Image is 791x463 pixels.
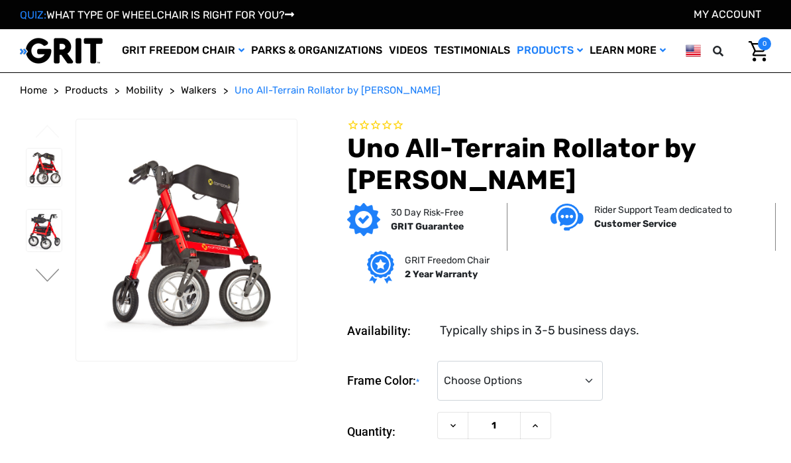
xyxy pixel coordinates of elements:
[739,37,771,65] a: Cart with 0 items
[391,206,464,220] p: 30 Day Risk-Free
[347,203,380,236] img: GRIT Guarantee
[732,37,739,65] input: Search
[347,133,771,196] h1: Uno All-Terrain Rollator by [PERSON_NAME]
[758,37,771,50] span: 0
[235,84,441,96] span: Uno All-Terrain Rollator by [PERSON_NAME]
[347,361,431,401] label: Frame Color:
[20,84,47,96] span: Home
[126,83,163,98] a: Mobility
[513,29,586,72] a: Products
[20,9,46,21] span: QUIZ:
[26,210,62,251] img: Uno All-Terrain Rollator by Comodita
[594,218,676,230] strong: Customer Service
[34,125,62,141] button: Go to slide 3 of 3
[347,412,431,452] label: Quantity:
[347,322,431,340] dt: Availability:
[181,84,217,96] span: Walkers
[76,141,297,338] img: Uno All-Terrain Rollator by Comodita
[20,83,771,98] nav: Breadcrumb
[119,29,248,72] a: GRIT Freedom Chair
[431,29,513,72] a: Testimonials
[749,41,768,62] img: Cart
[405,269,478,280] strong: 2 Year Warranty
[551,204,584,231] img: Customer service
[248,29,386,72] a: Parks & Organizations
[65,84,108,96] span: Products
[686,42,701,59] img: us.png
[391,221,464,232] strong: GRIT Guarantee
[26,149,62,187] img: Uno All-Terrain Rollator by Comodita
[20,37,103,64] img: GRIT All-Terrain Wheelchair and Mobility Equipment
[126,84,163,96] span: Mobility
[181,83,217,98] a: Walkers
[367,251,394,284] img: Grit freedom
[20,83,47,98] a: Home
[65,83,108,98] a: Products
[347,119,771,133] span: Rated 0.0 out of 5 stars 0 reviews
[694,8,761,21] a: Account
[586,29,669,72] a: Learn More
[440,322,639,340] dd: Typically ships in 3-5 business days.
[594,203,732,217] p: Rider Support Team dedicated to
[34,269,62,285] button: Go to slide 2 of 3
[20,9,294,21] a: QUIZ:WHAT TYPE OF WHEELCHAIR IS RIGHT FOR YOU?
[386,29,431,72] a: Videos
[235,83,441,98] a: Uno All-Terrain Rollator by [PERSON_NAME]
[405,253,490,267] p: GRIT Freedom Chair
